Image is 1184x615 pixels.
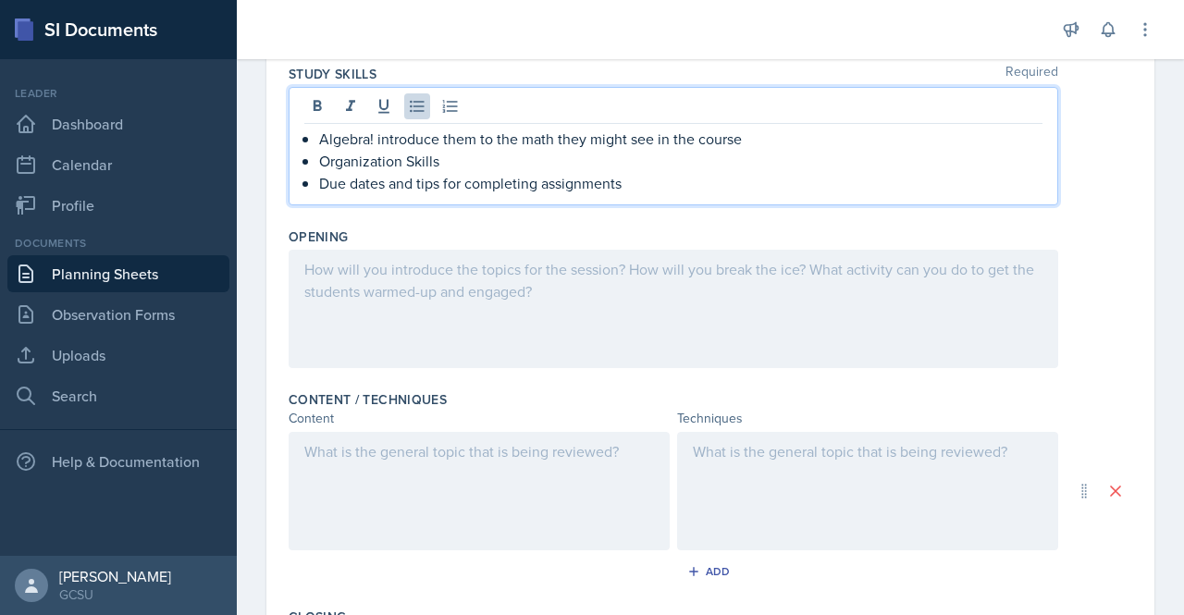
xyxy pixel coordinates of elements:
[681,558,741,585] button: Add
[7,255,229,292] a: Planning Sheets
[289,390,447,409] label: Content / Techniques
[7,337,229,374] a: Uploads
[59,567,171,585] div: [PERSON_NAME]
[7,443,229,480] div: Help & Documentation
[319,150,1042,172] p: Organization Skills
[289,228,348,246] label: Opening
[7,85,229,102] div: Leader
[7,235,229,252] div: Documents
[59,585,171,604] div: GCSU
[289,65,376,83] label: Study Skills
[7,296,229,333] a: Observation Forms
[1005,65,1058,83] span: Required
[677,409,1058,428] div: Techniques
[691,564,731,579] div: Add
[319,172,1042,194] p: Due dates and tips for completing assignments
[319,128,1042,150] p: Algebra! introduce them to the math they might see in the course
[7,377,229,414] a: Search
[7,187,229,224] a: Profile
[7,146,229,183] a: Calendar
[7,105,229,142] a: Dashboard
[289,409,670,428] div: Content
